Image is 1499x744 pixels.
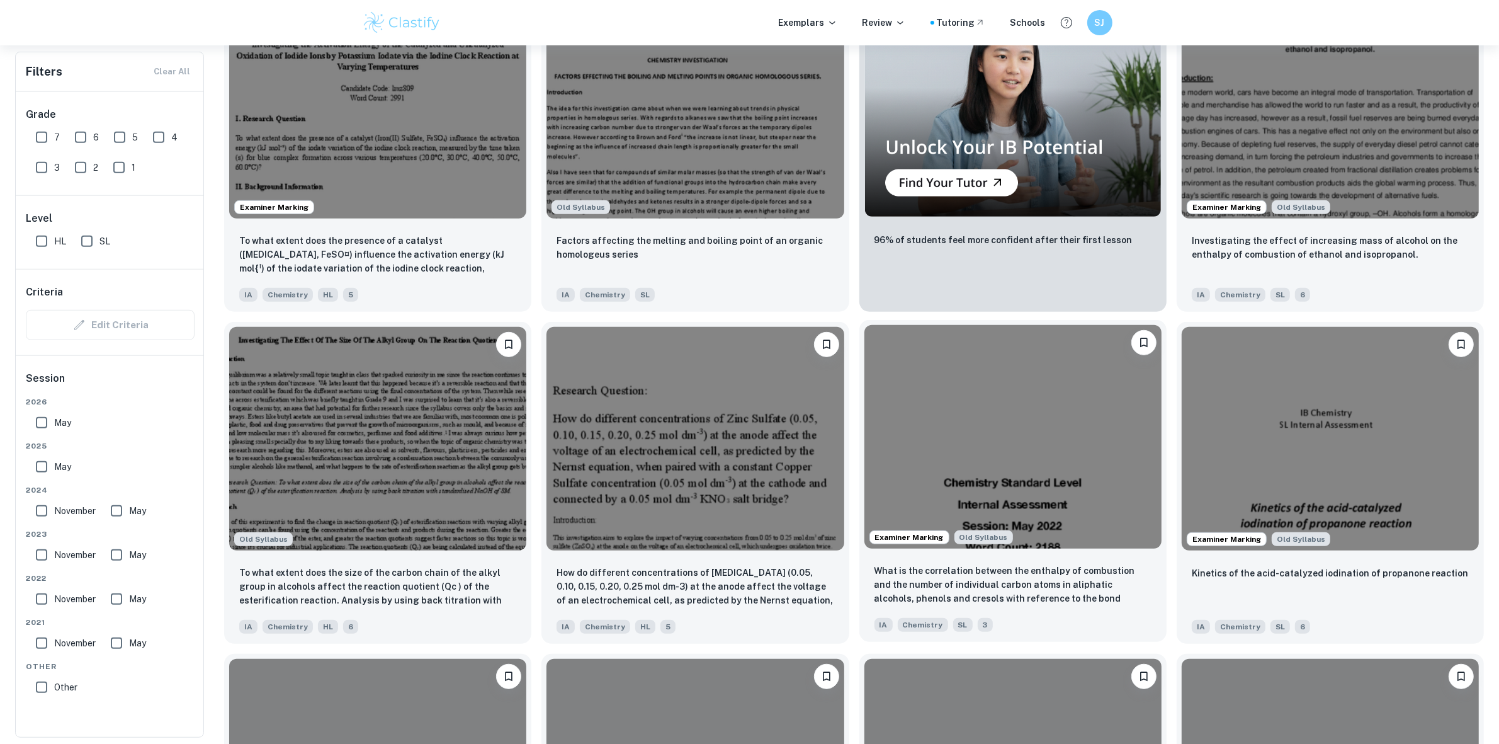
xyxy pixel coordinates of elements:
[1187,202,1266,213] span: Examiner Marking
[1187,534,1266,545] span: Examiner Marking
[1087,10,1112,35] button: SJ
[1192,566,1468,580] p: Kinetics of the acid-catalyzed iodination of propanone reaction
[1192,620,1210,634] span: IA
[1449,332,1474,357] button: Bookmark
[99,234,110,248] span: SL
[263,620,313,634] span: Chemistry
[93,130,99,144] span: 6
[239,288,257,302] span: IA
[54,636,96,650] span: November
[978,618,993,632] span: 3
[235,202,314,213] span: Examiner Marking
[496,664,521,689] button: Bookmark
[874,564,1151,607] p: What is the correlation between the enthalpy of combustion and the number of individual carbon at...
[937,16,985,30] a: Tutoring
[496,332,521,357] button: Bookmark
[874,233,1133,247] p: 96% of students feel more confident after their first lesson
[54,548,96,562] span: November
[93,161,98,175] span: 2
[239,234,516,277] p: To what extent does the presence of a catalyst (Iron(II) Sulfate, FeSO¤) influence the activation...
[26,107,195,122] h6: Grade
[954,530,1013,544] span: Old Syllabus
[898,618,948,632] span: Chemistry
[1056,12,1077,33] button: Help and Feedback
[26,371,195,396] h6: Session
[239,566,516,609] p: To what extent does the size of the carbon chain of the alkyl group in alcohols affect the reacti...
[234,532,293,546] div: Starting from the May 2025 session, the Chemistry IA requirements have changed. It's OK to refer ...
[552,200,610,214] div: Starting from the May 2025 session, the Chemistry IA requirements have changed. It's OK to refer ...
[54,130,60,144] span: 7
[660,620,676,634] span: 5
[129,504,146,518] span: May
[1131,664,1157,689] button: Bookmark
[1215,288,1265,302] span: Chemistry
[229,327,526,550] img: Chemistry IA example thumbnail: To what extent does the size of the carb
[814,664,839,689] button: Bookmark
[343,620,358,634] span: 6
[129,592,146,606] span: May
[863,16,905,30] p: Review
[557,234,834,261] p: Factors affecting the melting and boiling point of an organic homologeus series
[1092,16,1107,30] h6: SJ
[814,332,839,357] button: Bookmark
[546,327,844,550] img: Chemistry IA example thumbnail: How do different concentrations of Zinc
[129,548,146,562] span: May
[54,161,60,175] span: 3
[1192,288,1210,302] span: IA
[26,310,195,340] div: Criteria filters are unavailable when searching by topic
[552,200,610,214] span: Old Syllabus
[779,16,837,30] p: Exemplars
[635,288,655,302] span: SL
[1270,288,1290,302] span: SL
[171,130,178,144] span: 4
[1295,620,1310,634] span: 6
[859,322,1167,643] a: Examiner MarkingStarting from the May 2025 session, the Chemistry IA requirements have changed. I...
[864,325,1162,548] img: Chemistry IA example thumbnail: What is the correlation between the
[1270,620,1290,634] span: SL
[26,484,195,496] span: 2024
[263,288,313,302] span: Chemistry
[26,440,195,452] span: 2025
[362,10,442,35] img: Clastify logo
[635,620,655,634] span: HL
[1131,330,1157,355] button: Bookmark
[54,234,66,248] span: HL
[132,130,138,144] span: 5
[557,566,834,609] p: How do different concentrations of Zinc Sulfate (0.05, 0.10, 0.15, 0.20, 0.25 mol dm-3) at the an...
[954,530,1013,544] div: Starting from the May 2025 session, the Chemistry IA requirements have changed. It's OK to refer ...
[1177,322,1484,643] a: Examiner MarkingStarting from the May 2025 session, the Chemistry IA requirements have changed. I...
[54,680,77,694] span: Other
[580,620,630,634] span: Chemistry
[953,618,973,632] span: SL
[1215,620,1265,634] span: Chemistry
[541,322,849,643] a: BookmarkHow do different concentrations of Zinc Sulfate (0.05, 0.10, 0.15, 0.20, 0.25 mol dm-3) a...
[54,592,96,606] span: November
[26,529,195,540] span: 2023
[874,618,893,632] span: IA
[870,532,949,543] span: Examiner Marking
[54,460,71,474] span: May
[1272,200,1330,214] span: Old Syllabus
[26,211,195,226] h6: Level
[26,573,195,584] span: 2022
[1182,327,1479,550] img: Chemistry IA example thumbnail: Kinetics of the acid-catalyzed iodinatio
[1192,234,1469,261] p: Investigating the effect of increasing mass of alcohol on the enthalpy of combustion of ethanol a...
[224,322,531,643] a: Starting from the May 2025 session, the Chemistry IA requirements have changed. It's OK to refer ...
[54,504,96,518] span: November
[1295,288,1310,302] span: 6
[1272,532,1330,546] div: Starting from the May 2025 session, the Chemistry IA requirements have changed. It's OK to refer ...
[1010,16,1046,30] a: Schools
[26,617,195,628] span: 2021
[26,285,63,300] h6: Criteria
[557,288,575,302] span: IA
[234,532,293,546] span: Old Syllabus
[1272,532,1330,546] span: Old Syllabus
[318,288,338,302] span: HL
[26,396,195,408] span: 2026
[26,661,195,672] span: Other
[343,288,358,302] span: 5
[1449,664,1474,689] button: Bookmark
